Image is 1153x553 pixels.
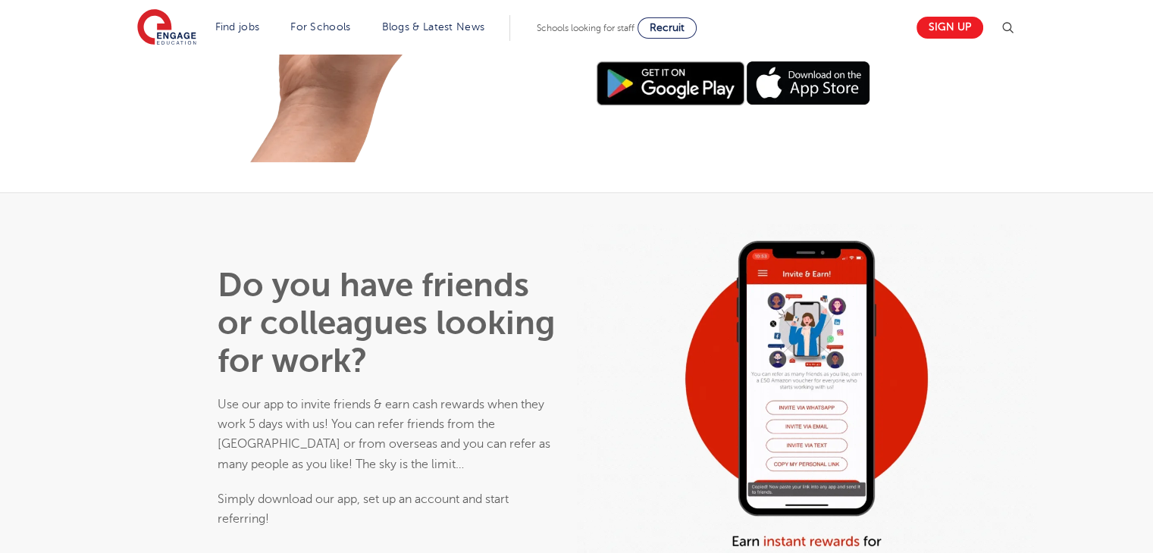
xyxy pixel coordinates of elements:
[382,21,485,33] a: Blogs & Latest News
[290,21,350,33] a: For Schools
[650,22,685,33] span: Recruit
[638,17,697,39] a: Recruit
[537,23,634,33] span: Schools looking for staff
[218,489,556,530] p: Simply download our app, set up an account and start referring!
[218,266,556,380] h1: Do you have friends or colleagues looking for work?
[137,9,196,47] img: Engage Education
[916,17,983,39] a: Sign up
[218,395,556,474] p: Use our app to invite friends & earn cash rewards when they work 5 days with us! You can refer fr...
[215,21,260,33] a: Find jobs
